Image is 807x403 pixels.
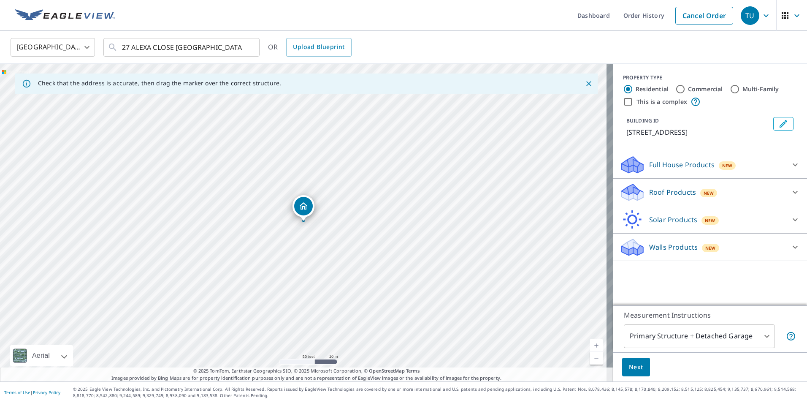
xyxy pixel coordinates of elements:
[292,195,314,221] div: Dropped pin, building 1, Residential property, 27 ALEXA CLOSE ROCKY VIEW COUNTY AB T3R1B9
[590,339,603,352] a: Current Level 19, Zoom In
[10,345,73,366] div: Aerial
[73,386,803,399] p: © 2025 Eagle View Technologies, Inc. and Pictometry International Corp. All Rights Reserved. Repo...
[622,358,650,377] button: Next
[741,6,759,25] div: TU
[742,85,779,93] label: Multi-Family
[11,35,95,59] div: [GEOGRAPHIC_DATA]
[406,368,420,374] a: Terms
[33,389,60,395] a: Privacy Policy
[15,9,115,22] img: EV Logo
[649,187,696,197] p: Roof Products
[122,35,242,59] input: Search by address or latitude-longitude
[649,215,697,225] p: Solar Products
[38,79,281,87] p: Check that the address is accurate, then drag the marker over the correct structure.
[620,237,800,257] div: Walls ProductsNew
[590,352,603,365] a: Current Level 19, Zoom Out
[620,182,800,202] div: Roof ProductsNew
[620,210,800,230] div: Solar ProductsNew
[4,390,60,395] p: |
[624,324,775,348] div: Primary Structure + Detached Garage
[286,38,351,57] a: Upload Blueprint
[268,38,352,57] div: OR
[293,42,344,52] span: Upload Blueprint
[629,362,643,373] span: Next
[649,160,715,170] p: Full House Products
[626,117,659,124] p: BUILDING ID
[722,162,733,169] span: New
[193,368,420,375] span: © 2025 TomTom, Earthstar Geographics SIO, © 2025 Microsoft Corporation, ©
[705,245,716,251] span: New
[30,345,52,366] div: Aerial
[675,7,733,25] a: Cancel Order
[369,368,404,374] a: OpenStreetMap
[620,155,800,175] div: Full House ProductsNew
[583,78,594,89] button: Close
[688,85,723,93] label: Commercial
[704,190,714,196] span: New
[624,310,796,320] p: Measurement Instructions
[786,331,796,341] span: Your report will include the primary structure and a detached garage if one exists.
[649,242,698,252] p: Walls Products
[636,85,669,93] label: Residential
[636,98,687,106] label: This is a complex
[4,389,30,395] a: Terms of Use
[773,117,793,131] button: Edit building 1
[626,127,770,137] p: [STREET_ADDRESS]
[623,74,797,82] div: PROPERTY TYPE
[705,217,715,224] span: New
